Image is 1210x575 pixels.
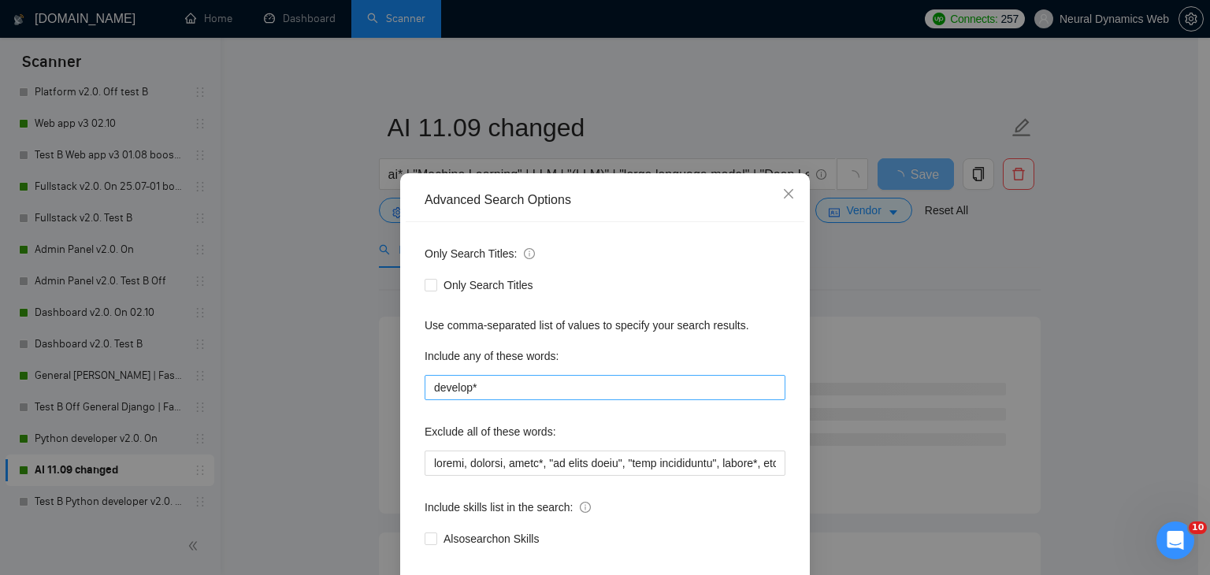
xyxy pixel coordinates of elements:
[767,173,810,216] button: Close
[425,499,591,516] span: Include skills list in the search:
[425,191,785,209] div: Advanced Search Options
[580,502,591,513] span: info-circle
[782,187,795,200] span: close
[425,245,535,262] span: Only Search Titles:
[524,248,535,259] span: info-circle
[425,343,559,369] label: Include any of these words:
[437,530,545,547] span: Also search on Skills
[425,419,556,444] label: Exclude all of these words:
[1156,521,1194,559] iframe: Intercom live chat
[437,276,540,294] span: Only Search Titles
[1189,521,1207,534] span: 10
[425,317,785,334] div: Use comma-separated list of values to specify your search results.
